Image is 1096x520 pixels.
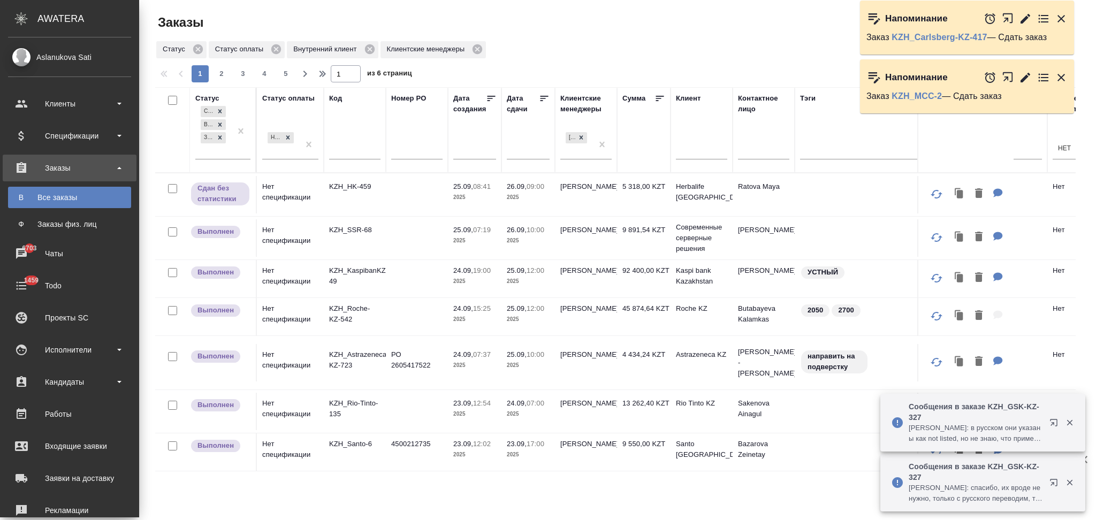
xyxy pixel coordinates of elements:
[800,265,918,280] div: УСТНЫЙ
[329,398,380,419] p: KZH_Rio-Tinto-135
[676,265,727,287] p: Kaspi bank Kazakhstan
[3,272,136,299] a: 1459Todo
[473,350,491,358] p: 07:37
[738,93,789,114] div: Контактное лицо
[1053,349,1095,360] p: Нет
[949,351,970,373] button: Клонировать
[507,360,550,371] p: 2025
[949,183,970,205] button: Клонировать
[1055,12,1068,25] button: Закрыть
[8,470,131,486] div: Заявки на доставку
[257,298,324,335] td: Нет спецификации
[1019,71,1032,84] button: Редактировать
[1058,144,1071,154] div: Нет
[190,303,250,318] div: Выставляет ПМ после сдачи и проведения начислений. Последний этап для ПМа
[1053,303,1095,314] p: Нет
[257,344,324,381] td: Нет спецификации
[453,226,473,234] p: 25.09,
[190,181,250,207] div: Выставляет ПМ, когда заказ сдан КМу, но начисления еще не проведены
[970,183,988,205] button: Удалить
[527,304,544,312] p: 12:00
[566,132,575,143] div: [PERSON_NAME]
[155,14,203,31] span: Заказы
[8,438,131,454] div: Входящие заявки
[676,398,727,409] p: Rio Tinto KZ
[970,226,988,248] button: Удалить
[453,409,496,419] p: 2025
[555,393,617,430] td: [PERSON_NAME]
[507,192,550,203] p: 2025
[733,433,795,471] td: Bazarova Zeinetay
[527,182,544,190] p: 09:00
[507,235,550,246] p: 2025
[16,243,43,254] span: 6703
[555,176,617,213] td: [PERSON_NAME]
[386,344,448,381] td: РО 2605417522
[892,33,987,42] a: KZH_Carlsberg-KZ-417
[387,44,469,55] p: Клиентские менеджеры
[267,131,295,144] div: Нет спецификации
[676,439,727,460] p: Santo [GEOGRAPHIC_DATA]
[800,93,816,104] div: Тэги
[909,483,1042,504] p: [PERSON_NAME]: спасибо, их вроде не нужно, только с русского переводим, так ведь [PERSON_NAME] ?
[453,266,473,274] p: 24.09,
[197,400,234,410] p: Выполнен
[473,182,491,190] p: 08:41
[892,91,942,101] a: KZH_MCC-2
[257,393,324,430] td: Нет спецификации
[200,118,227,132] div: Сдан без статистики, Выполнен, Завершен
[1019,12,1032,25] button: Редактировать
[8,310,131,326] div: Проекты SC
[800,303,918,318] div: 2050, 2700
[293,44,360,55] p: Внутренний клиент
[287,41,378,58] div: Внутренний клиент
[453,182,473,190] p: 25.09,
[733,298,795,335] td: Butabayeva Kalamkas
[527,266,544,274] p: 12:00
[924,349,949,375] button: Обновить
[277,68,294,79] span: 5
[190,439,250,453] div: Выставляет ПМ после сдачи и проведения начислений. Последний этап для ПМа
[1053,181,1095,192] p: Нет
[257,260,324,297] td: Нет спецификации
[256,65,273,82] button: 4
[676,222,727,254] p: Современные серверные решения
[1059,418,1080,427] button: Закрыть
[866,32,1068,43] p: Заказ — Сдать заказ
[949,226,970,248] button: Клонировать
[3,465,136,492] a: Заявки на доставку
[234,65,252,82] button: 3
[555,433,617,471] td: [PERSON_NAME]
[453,304,473,312] p: 24.09,
[617,260,671,297] td: 92 400,00 KZT
[453,314,496,325] p: 2025
[8,278,131,294] div: Todo
[733,393,795,430] td: Sakenova Ainagul
[676,349,727,360] p: Astrazeneca KZ
[808,351,861,372] p: направить на подверстку
[617,433,671,471] td: 9 550,00 KZT
[215,44,267,55] p: Статус оплаты
[329,265,380,287] p: KZH_KaspibanKZ-49
[201,106,214,117] div: Сдан без статистики
[8,246,131,262] div: Чаты
[800,349,918,374] div: направить на подверстку
[1043,412,1069,438] button: Открыть в новой вкладке
[1055,71,1068,84] button: Закрыть
[676,181,727,203] p: Herbalife [GEOGRAPHIC_DATA]
[733,341,795,384] td: [PERSON_NAME] -[PERSON_NAME]
[617,176,671,213] td: 5 318,00 KZT
[1053,225,1095,235] p: Нет
[197,440,234,451] p: Выполнен
[507,449,550,460] p: 2025
[190,349,250,364] div: Выставляет ПМ после сдачи и проведения начислений. Последний этап для ПМа
[617,298,671,335] td: 45 874,64 KZT
[3,304,136,331] a: Проекты SC
[209,41,285,58] div: Статус оплаты
[453,276,496,287] p: 2025
[37,8,139,29] div: AWATERA
[8,187,131,208] a: ВВсе заказы
[163,44,189,55] p: Статус
[8,374,131,390] div: Кандидаты
[13,192,126,203] div: Все заказы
